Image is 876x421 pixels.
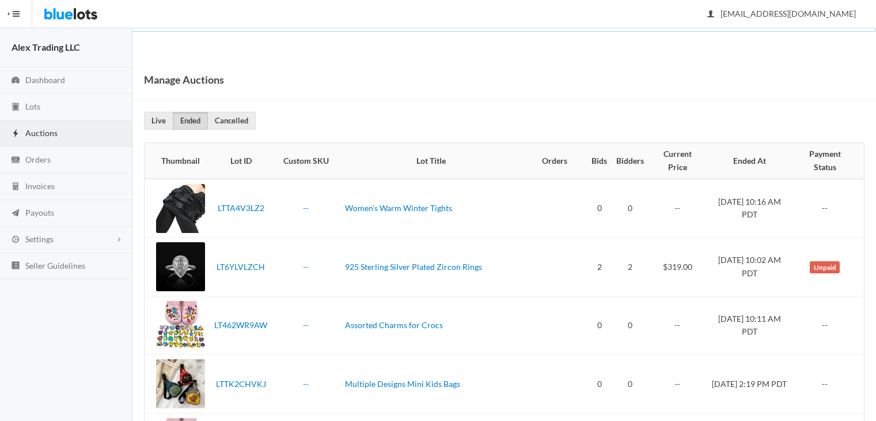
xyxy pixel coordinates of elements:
[10,261,21,272] ion-icon: list box
[10,76,21,87] ion-icon: speedometer
[145,143,210,179] th: Thumbnail
[25,181,55,191] span: Invoices
[10,129,21,140] ion-icon: flash
[218,203,264,213] a: LTTA4V3LZ2
[303,262,309,272] a: --
[793,355,864,414] td: --
[793,143,864,179] th: Payment Status
[272,143,340,179] th: Custom SKU
[25,208,54,217] span: Payouts
[340,143,522,179] th: Lot Title
[649,143,706,179] th: Current Price
[649,296,706,355] td: --
[612,143,649,179] th: Bidders
[25,75,65,85] span: Dashboard
[587,355,612,414] td: 0
[303,203,309,213] a: --
[793,179,864,238] td: --
[587,296,612,355] td: 0
[649,238,706,296] td: $319.00
[705,9,716,20] ion-icon: person
[612,355,649,414] td: 0
[706,355,793,414] td: [DATE] 2:19 PM PDT
[207,112,256,130] a: Cancelled
[10,182,21,193] ion-icon: calculator
[706,296,793,355] td: [DATE] 10:11 AM PDT
[210,143,272,179] th: Lot ID
[345,203,452,213] a: Women's Warm Winter Tights
[303,379,309,389] a: --
[708,9,856,18] span: [EMAIL_ADDRESS][DOMAIN_NAME]
[706,143,793,179] th: Ended At
[25,261,85,270] span: Seller Guidelines
[303,320,309,330] a: --
[25,155,51,164] span: Orders
[612,179,649,238] td: 0
[587,143,612,179] th: Bids
[12,42,80,52] strong: Alex Trading LLC
[216,379,266,389] a: LTTK2CHVKJ
[706,179,793,238] td: [DATE] 10:16 AM PDT
[706,238,793,296] td: [DATE] 10:02 AM PDT
[25,234,54,244] span: Settings
[10,208,21,219] ion-icon: paper plane
[214,320,267,330] a: LT462WR9AW
[522,143,587,179] th: Orders
[25,128,58,138] span: Auctions
[649,179,706,238] td: --
[587,179,612,238] td: 0
[345,320,443,330] a: Assorted Charms for Crocs
[810,261,840,274] span: Unpaid
[649,355,706,414] td: --
[345,262,482,272] a: 925 Sterling Silver Plated Zircon Rings
[217,262,265,272] a: LT6YLVLZCH
[793,296,864,355] td: --
[612,238,649,296] td: 2
[144,71,224,88] h1: Manage Auctions
[345,379,460,389] a: Multiple Designs Mini Kids Bags
[144,112,173,130] a: Live
[612,296,649,355] td: 0
[173,112,208,130] a: Ended
[10,155,21,166] ion-icon: cash
[10,102,21,113] ion-icon: clipboard
[25,102,40,111] span: Lots
[10,235,21,246] ion-icon: cog
[587,238,612,296] td: 2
